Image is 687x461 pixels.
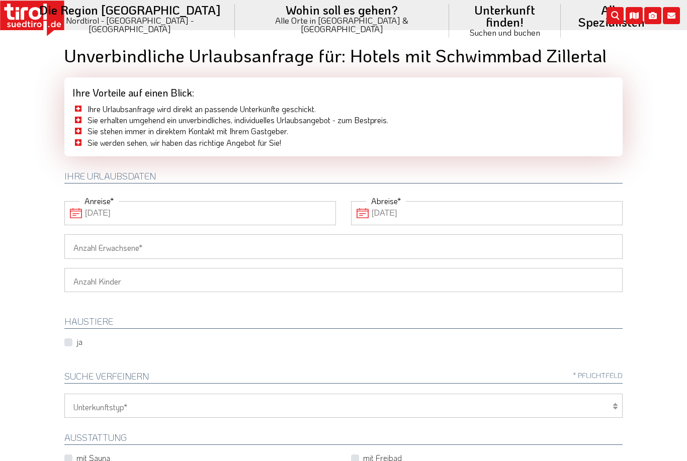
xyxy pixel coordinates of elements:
[64,372,623,384] h2: Suche verfeinern
[72,104,615,115] li: Ihre Urlaubsanfrage wird direkt an passende Unterkünfte geschickt.
[64,171,623,183] h2: Ihre Urlaubsdaten
[64,317,623,329] h2: HAUSTIERE
[64,77,623,104] div: Ihre Vorteile auf einen Blick:
[573,372,623,379] span: * Pflichtfeld
[461,28,549,37] small: Suchen und buchen
[37,16,223,33] small: Nordtirol - [GEOGRAPHIC_DATA] - [GEOGRAPHIC_DATA]
[644,7,661,24] i: Fotogalerie
[247,16,437,33] small: Alle Orte in [GEOGRAPHIC_DATA] & [GEOGRAPHIC_DATA]
[64,45,623,65] h1: Unverbindliche Urlaubsanfrage für: Hotels mit Schwimmbad Zillertal
[64,433,623,445] h2: Ausstattung
[72,137,615,148] li: Sie werden sehen, wir haben das richtige Angebot für Sie!
[76,336,82,347] label: ja
[72,126,615,137] li: Sie stehen immer in direktem Kontakt mit Ihrem Gastgeber.
[72,115,615,126] li: Sie erhalten umgehend ein unverbindliches, individuelles Urlaubsangebot - zum Bestpreis.
[626,7,643,24] i: Karte öffnen
[663,7,680,24] i: Kontakt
